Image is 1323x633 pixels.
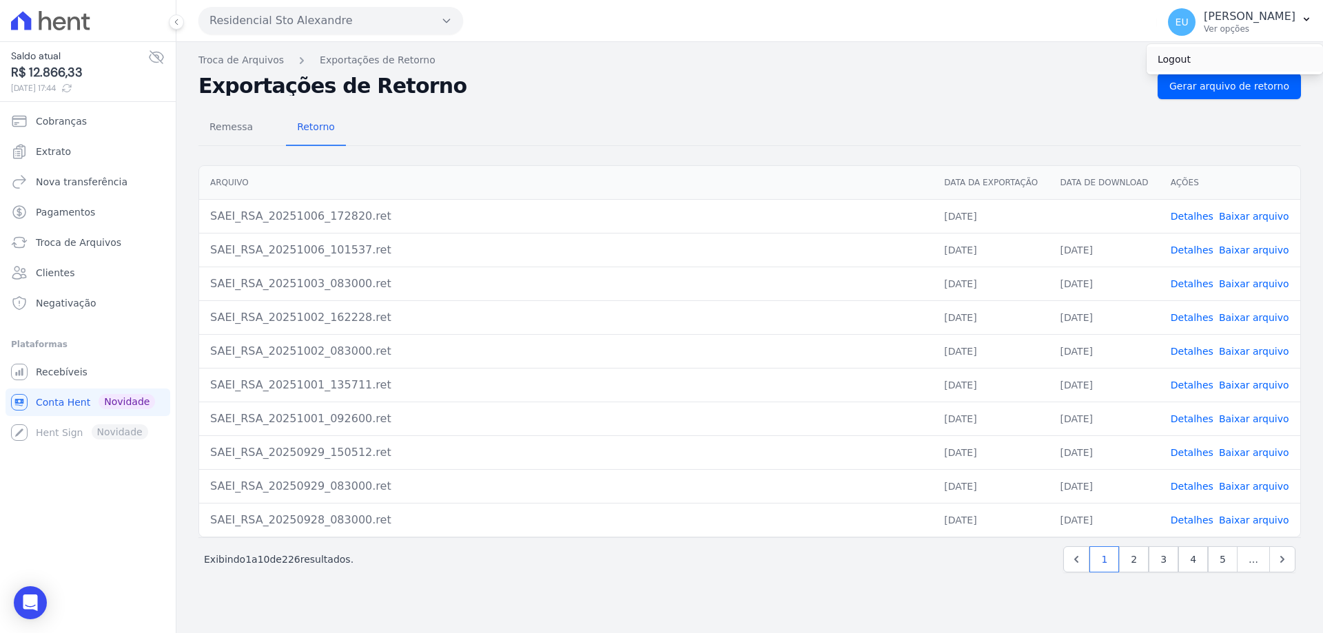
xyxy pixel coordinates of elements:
a: 4 [1178,546,1208,572]
th: Arquivo [199,166,933,200]
nav: Sidebar [11,107,165,446]
span: Retorno [289,113,343,141]
td: [DATE] [933,233,1049,267]
a: Next [1269,546,1295,572]
a: Remessa [198,110,264,146]
th: Ações [1160,166,1300,200]
td: [DATE] [933,368,1049,402]
div: SAEI_RSA_20251006_172820.ret [210,208,922,225]
a: Detalhes [1171,447,1213,458]
a: 3 [1149,546,1178,572]
span: 1 [245,554,252,565]
a: Baixar arquivo [1219,211,1289,222]
a: Clientes [6,259,170,287]
button: Residencial Sto Alexandre [198,7,463,34]
td: [DATE] [933,503,1049,537]
span: Conta Hent [36,395,90,409]
a: Negativação [6,289,170,317]
nav: Breadcrumb [198,53,1301,68]
div: SAEI_RSA_20251006_101537.ret [210,242,922,258]
td: [DATE] [1049,503,1160,537]
div: SAEI_RSA_20251002_162228.ret [210,309,922,326]
td: [DATE] [1049,267,1160,300]
td: [DATE] [1049,402,1160,435]
span: Remessa [201,113,261,141]
a: Detalhes [1171,312,1213,323]
th: Data da Exportação [933,166,1049,200]
a: Detalhes [1171,278,1213,289]
span: R$ 12.866,33 [11,63,148,82]
a: Detalhes [1171,245,1213,256]
td: [DATE] [933,300,1049,334]
td: [DATE] [1049,368,1160,402]
div: SAEI_RSA_20251003_083000.ret [210,276,922,292]
a: 5 [1208,546,1238,572]
td: [DATE] [1049,469,1160,503]
button: EU [PERSON_NAME] Ver opções [1157,3,1323,41]
span: [DATE] 17:44 [11,82,148,94]
td: [DATE] [1049,334,1160,368]
td: [DATE] [933,199,1049,233]
span: Gerar arquivo de retorno [1169,79,1289,93]
a: Baixar arquivo [1219,278,1289,289]
span: Saldo atual [11,49,148,63]
a: Pagamentos [6,198,170,226]
span: Cobranças [36,114,87,128]
p: Exibindo a de resultados. [204,552,353,566]
a: Detalhes [1171,515,1213,526]
td: [DATE] [933,402,1049,435]
h2: Exportações de Retorno [198,76,1147,96]
span: Novidade [99,394,155,409]
span: … [1237,546,1270,572]
a: 2 [1119,546,1149,572]
td: [DATE] [933,267,1049,300]
div: SAEI_RSA_20251002_083000.ret [210,343,922,360]
th: Data de Download [1049,166,1160,200]
td: [DATE] [933,469,1049,503]
div: SAEI_RSA_20251001_135711.ret [210,377,922,393]
td: [DATE] [1049,233,1160,267]
span: Pagamentos [36,205,95,219]
span: EU [1176,17,1189,27]
p: Ver opções [1204,23,1295,34]
div: SAEI_RSA_20250928_083000.ret [210,512,922,528]
a: Baixar arquivo [1219,515,1289,526]
span: Nova transferência [36,175,127,189]
a: Extrato [6,138,170,165]
a: Troca de Arquivos [198,53,284,68]
a: Detalhes [1171,380,1213,391]
a: Detalhes [1171,211,1213,222]
span: Clientes [36,266,74,280]
p: [PERSON_NAME] [1204,10,1295,23]
a: Previous [1063,546,1089,572]
div: SAEI_RSA_20251001_092600.ret [210,411,922,427]
span: Extrato [36,145,71,158]
div: SAEI_RSA_20250929_083000.ret [210,478,922,495]
div: Plataformas [11,336,165,353]
td: [DATE] [1049,300,1160,334]
a: Detalhes [1171,346,1213,357]
a: Baixar arquivo [1219,346,1289,357]
a: Retorno [286,110,346,146]
div: Open Intercom Messenger [14,586,47,619]
td: [DATE] [1049,435,1160,469]
a: Logout [1147,47,1323,72]
a: Baixar arquivo [1219,413,1289,424]
a: 1 [1089,546,1119,572]
div: SAEI_RSA_20250929_150512.ret [210,444,922,461]
a: Troca de Arquivos [6,229,170,256]
span: Recebíveis [36,365,88,379]
td: [DATE] [933,334,1049,368]
span: Troca de Arquivos [36,236,121,249]
a: Detalhes [1171,413,1213,424]
a: Baixar arquivo [1219,380,1289,391]
span: Negativação [36,296,96,310]
a: Gerar arquivo de retorno [1158,73,1301,99]
span: 10 [258,554,270,565]
a: Recebíveis [6,358,170,386]
a: Exportações de Retorno [320,53,435,68]
a: Baixar arquivo [1219,447,1289,458]
a: Baixar arquivo [1219,245,1289,256]
span: 226 [282,554,300,565]
a: Detalhes [1171,481,1213,492]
